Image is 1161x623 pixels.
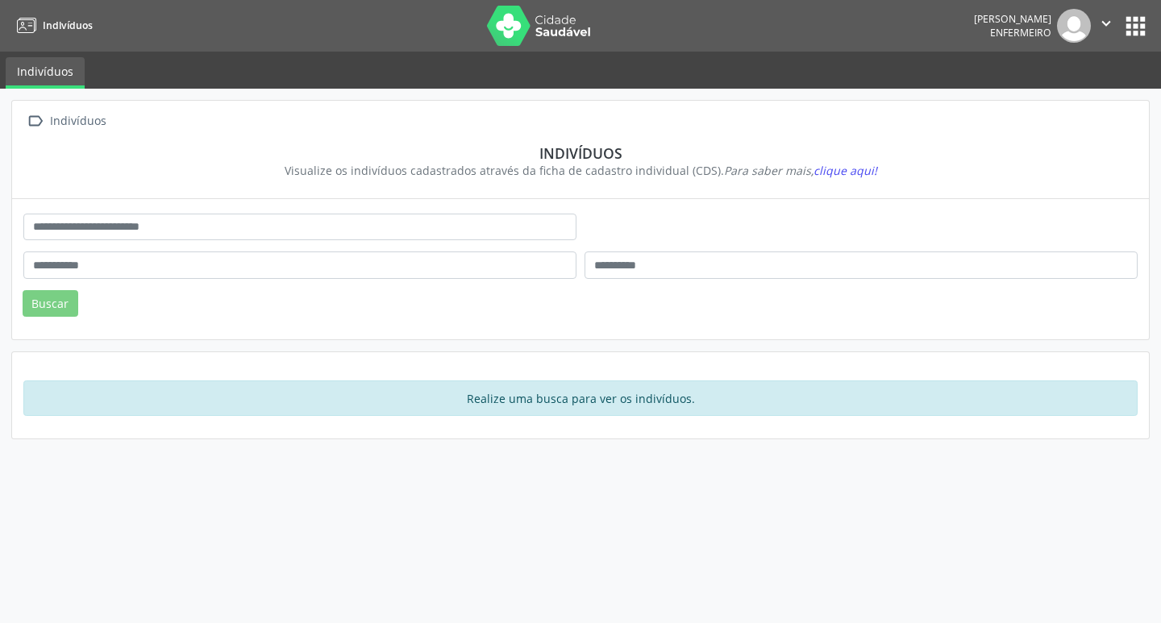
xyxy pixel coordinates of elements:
img: img [1057,9,1091,43]
i:  [1097,15,1115,32]
div: Realize uma busca para ver os indivíduos. [23,380,1138,416]
button: apps [1121,12,1150,40]
i:  [23,110,47,133]
span: Indivíduos [43,19,93,32]
span: Enfermeiro [990,26,1051,39]
div: Indivíduos [47,110,109,133]
a: Indivíduos [11,12,93,39]
i: Para saber mais, [724,163,877,178]
div: Indivíduos [35,144,1126,162]
button:  [1091,9,1121,43]
span: clique aqui! [814,163,877,178]
div: Visualize os indivíduos cadastrados através da ficha de cadastro individual (CDS). [35,162,1126,179]
a: Indivíduos [6,57,85,89]
a:  Indivíduos [23,110,109,133]
div: [PERSON_NAME] [974,12,1051,26]
button: Buscar [23,290,78,318]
